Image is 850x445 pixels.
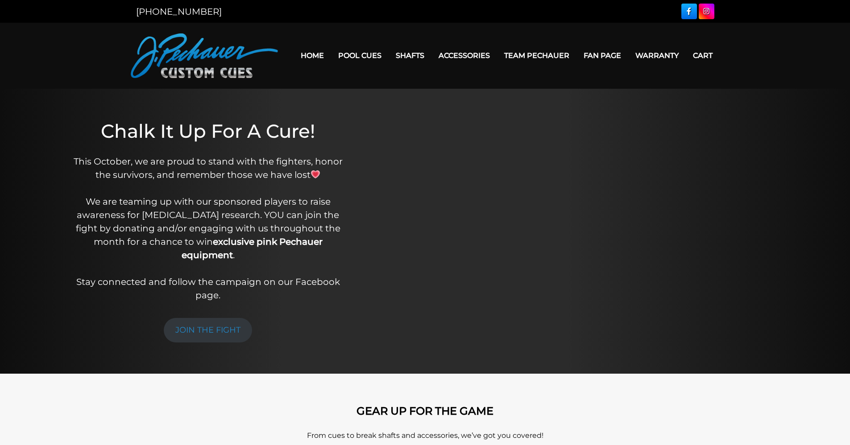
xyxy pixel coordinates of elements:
[686,44,720,67] a: Cart
[171,430,680,441] p: From cues to break shafts and accessories, we’ve got you covered!
[68,155,348,302] p: This October, we are proud to stand with the fighters, honor the survivors, and remember those we...
[431,44,497,67] a: Accessories
[576,44,628,67] a: Fan Page
[131,33,278,78] img: Pechauer Custom Cues
[357,404,493,417] strong: GEAR UP FOR THE GAME
[389,44,431,67] a: Shafts
[136,6,222,17] a: [PHONE_NUMBER]
[182,236,323,260] strong: exclusive pink Pechauer equipment
[497,44,576,67] a: Team Pechauer
[311,170,320,179] img: 💗
[164,318,252,342] a: JOIN THE FIGHT
[68,120,348,142] h1: Chalk It Up For A Cure!
[628,44,686,67] a: Warranty
[331,44,389,67] a: Pool Cues
[294,44,331,67] a: Home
